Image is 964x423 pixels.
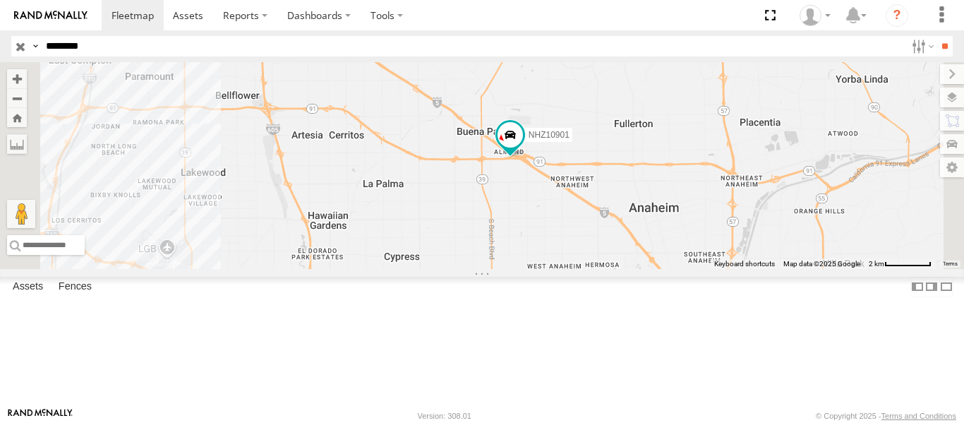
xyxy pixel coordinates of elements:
[7,108,27,127] button: Zoom Home
[418,412,471,420] div: Version: 308.01
[8,409,73,423] a: Visit our Website
[906,36,936,56] label: Search Filter Options
[6,277,50,297] label: Assets
[7,88,27,108] button: Zoom out
[795,5,836,26] div: Zulema McIntosch
[714,259,775,269] button: Keyboard shortcuts
[30,36,41,56] label: Search Query
[881,412,956,420] a: Terms and Conditions
[14,11,88,20] img: rand-logo.svg
[869,260,884,268] span: 2 km
[943,261,958,267] a: Terms (opens in new tab)
[939,277,953,297] label: Hide Summary Table
[783,260,860,268] span: Map data ©2025 Google
[864,259,936,269] button: Map scale: 2 km per 63 pixels
[816,412,956,420] div: © Copyright 2025 -
[886,4,908,27] i: ?
[910,277,924,297] label: Dock Summary Table to the Left
[7,134,27,154] label: Measure
[529,130,570,140] span: NHZ10901
[7,200,35,228] button: Drag Pegman onto the map to open Street View
[940,157,964,177] label: Map Settings
[924,277,939,297] label: Dock Summary Table to the Right
[52,277,99,297] label: Fences
[7,69,27,88] button: Zoom in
